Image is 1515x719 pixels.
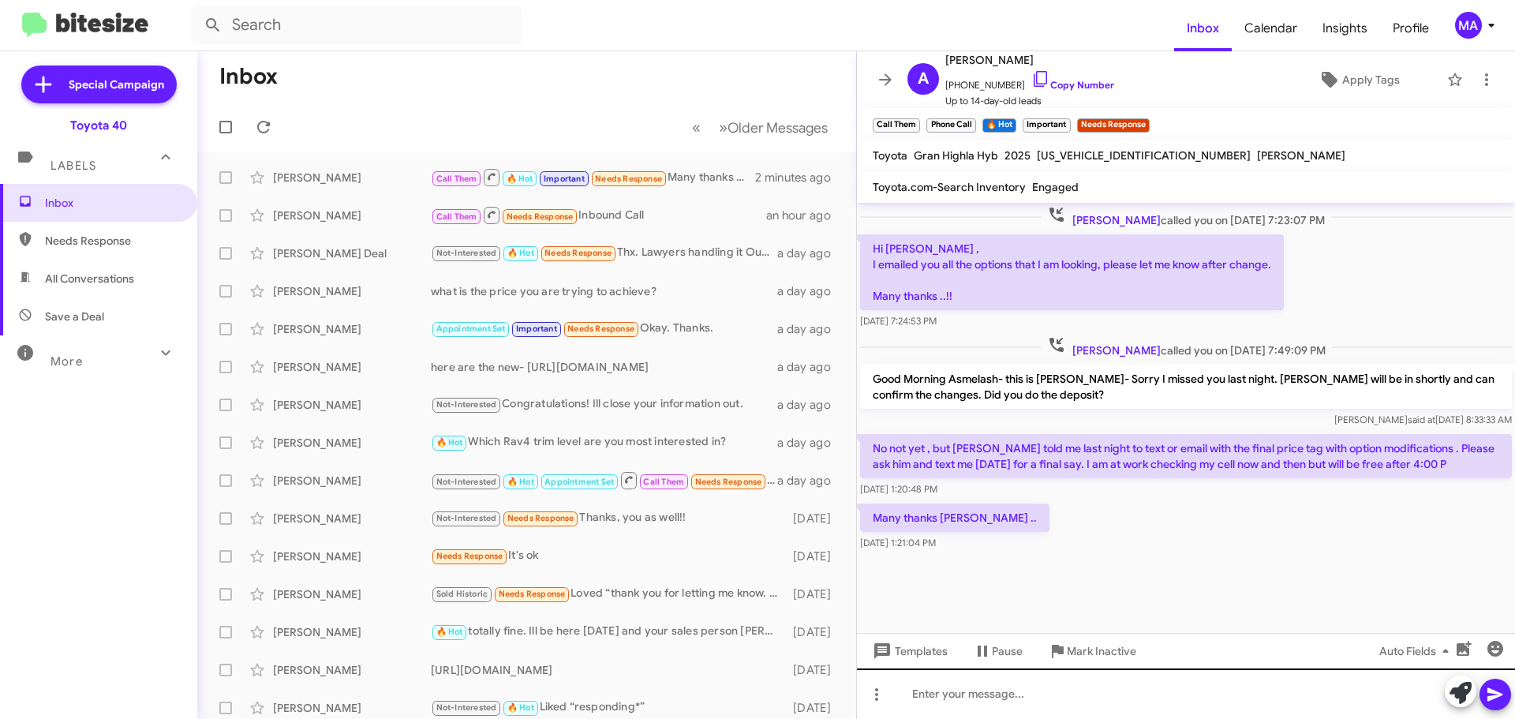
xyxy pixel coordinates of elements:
[992,637,1023,665] span: Pause
[21,66,177,103] a: Special Campaign
[273,662,431,678] div: [PERSON_NAME]
[945,69,1114,93] span: [PHONE_NUMBER]
[785,662,844,678] div: [DATE]
[860,537,936,549] span: [DATE] 1:21:04 PM
[273,700,431,716] div: [PERSON_NAME]
[643,477,684,487] span: Call Them
[1041,205,1331,228] span: called you on [DATE] 7:23:07 PM
[785,624,844,640] div: [DATE]
[1310,6,1380,51] a: Insights
[785,511,844,526] div: [DATE]
[431,359,777,375] div: here are the new- [URL][DOMAIN_NAME]
[1379,637,1455,665] span: Auto Fields
[860,434,1512,478] p: No not yet , but [PERSON_NAME] told me last night to text or email with the final price tag with ...
[507,174,533,184] span: 🔥 Hot
[1455,12,1482,39] div: MA
[273,624,431,640] div: [PERSON_NAME]
[436,589,488,599] span: Sold Historic
[431,244,777,262] div: Thx. Lawyers handling it Out of state box truck rental co. So. Fun stuff.
[436,437,463,448] span: 🔥 Hot
[273,170,431,185] div: [PERSON_NAME]
[431,320,777,338] div: Okay. Thanks.
[1067,637,1136,665] span: Mark Inactive
[1367,637,1468,665] button: Auto Fields
[507,477,534,487] span: 🔥 Hot
[436,212,477,222] span: Call Them
[1077,118,1150,133] small: Needs Response
[683,111,837,144] nav: Page navigation example
[873,118,920,133] small: Call Them
[873,148,907,163] span: Toyota
[69,77,164,92] span: Special Campaign
[728,119,828,137] span: Older Messages
[499,589,566,599] span: Needs Response
[436,477,497,487] span: Not-Interested
[914,148,998,163] span: Gran Highla Hyb
[918,66,929,92] span: A
[70,118,127,133] div: Toyota 40
[431,623,785,641] div: totally fine. Ill be here [DATE] and your sales person [PERSON_NAME] will be here as well. We wil...
[273,586,431,602] div: [PERSON_NAME]
[567,324,634,334] span: Needs Response
[436,399,497,410] span: Not-Interested
[273,511,431,526] div: [PERSON_NAME]
[273,359,431,375] div: [PERSON_NAME]
[436,513,497,523] span: Not-Interested
[436,324,506,334] span: Appointment Set
[219,64,278,89] h1: Inbox
[595,174,662,184] span: Needs Response
[431,585,785,603] div: Loved “thank you for letting me know. I put updated notes under your account and Ill let [PERSON_...
[45,271,134,286] span: All Conversations
[431,509,785,527] div: Thanks, you as well!!
[1072,213,1161,227] span: [PERSON_NAME]
[45,233,179,249] span: Needs Response
[431,433,777,451] div: Which Rav4 trim level are you most interested in?
[785,700,844,716] div: [DATE]
[1342,66,1400,94] span: Apply Tags
[507,513,574,523] span: Needs Response
[945,51,1114,69] span: [PERSON_NAME]
[273,208,431,223] div: [PERSON_NAME]
[273,283,431,299] div: [PERSON_NAME]
[766,208,844,223] div: an hour ago
[870,637,948,665] span: Templates
[777,435,844,451] div: a day ago
[785,586,844,602] div: [DATE]
[777,321,844,337] div: a day ago
[857,637,960,665] button: Templates
[507,702,534,713] span: 🔥 Hot
[273,435,431,451] div: [PERSON_NAME]
[777,473,844,489] div: a day ago
[860,365,1512,409] p: Good Morning Asmelash- this is [PERSON_NAME]- Sorry I missed you last night. [PERSON_NAME] will b...
[45,195,179,211] span: Inbox
[945,93,1114,109] span: Up to 14-day-old leads
[777,359,844,375] div: a day ago
[1174,6,1232,51] a: Inbox
[273,245,431,261] div: [PERSON_NAME] Deal
[436,174,477,184] span: Call Them
[860,315,937,327] span: [DATE] 7:24:53 PM
[191,6,522,44] input: Search
[507,212,574,222] span: Needs Response
[1232,6,1310,51] a: Calendar
[1041,335,1332,358] span: called you on [DATE] 7:49:09 PM
[1257,148,1345,163] span: [PERSON_NAME]
[516,324,557,334] span: Important
[755,170,844,185] div: 2 minutes ago
[1035,637,1149,665] button: Mark Inactive
[719,118,728,137] span: »
[1004,148,1031,163] span: 2025
[431,167,755,187] div: Many thanks [PERSON_NAME] ..
[507,248,534,258] span: 🔥 Hot
[1277,66,1439,94] button: Apply Tags
[692,118,701,137] span: «
[1334,414,1512,425] span: [PERSON_NAME] [DATE] 8:33:33 AM
[431,283,777,299] div: what is the price you are trying to achieve?
[431,395,777,414] div: Congratulations! Ill close your information out.
[436,248,497,258] span: Not-Interested
[982,118,1016,133] small: 🔥 Hot
[1023,118,1070,133] small: Important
